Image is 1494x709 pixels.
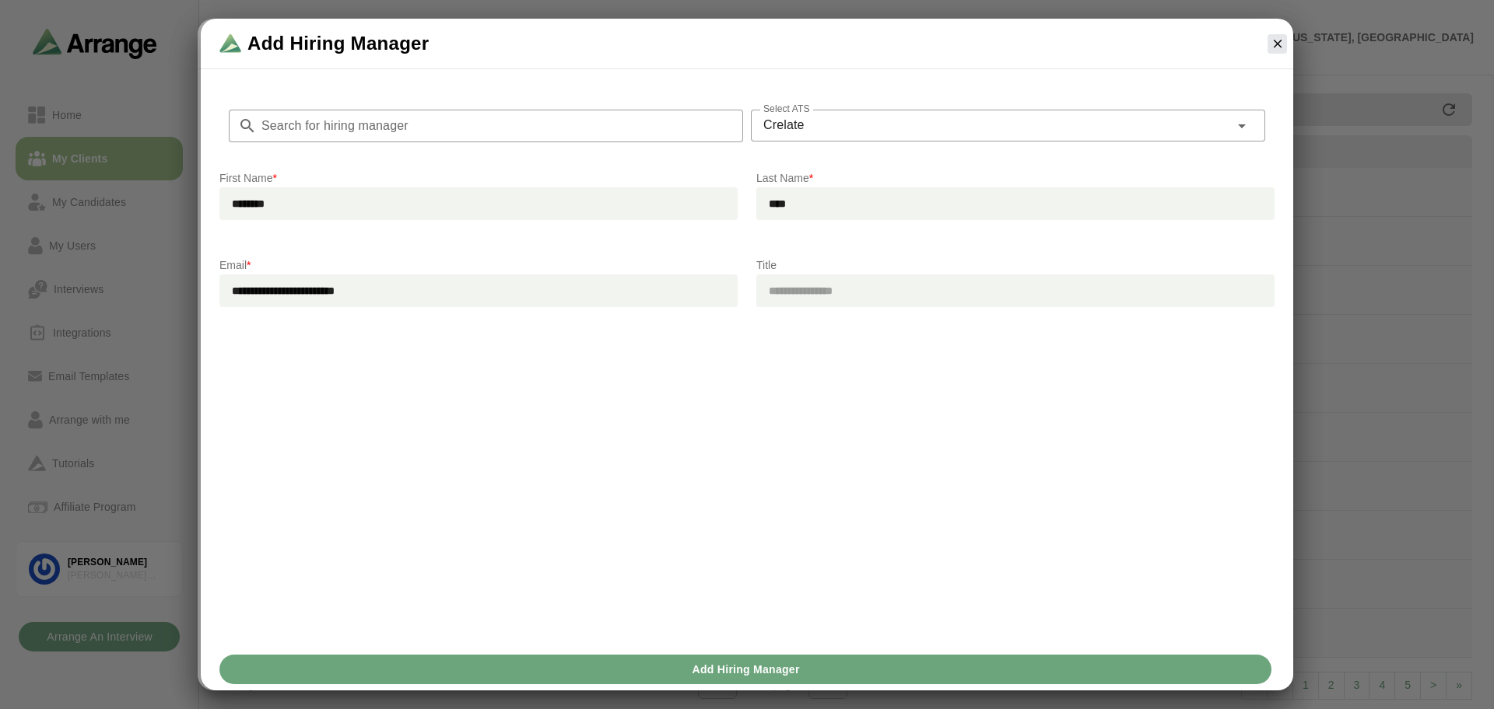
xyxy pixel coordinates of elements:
[219,256,738,274] p: Email
[219,169,738,187] p: First Name
[756,256,1275,274] p: Title
[691,655,799,684] span: Add Hiring Manager
[763,115,805,135] span: Crelate
[219,655,1271,684] button: Add Hiring Manager
[247,31,429,56] span: Add Hiring Manager
[756,169,1275,187] p: Last Name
